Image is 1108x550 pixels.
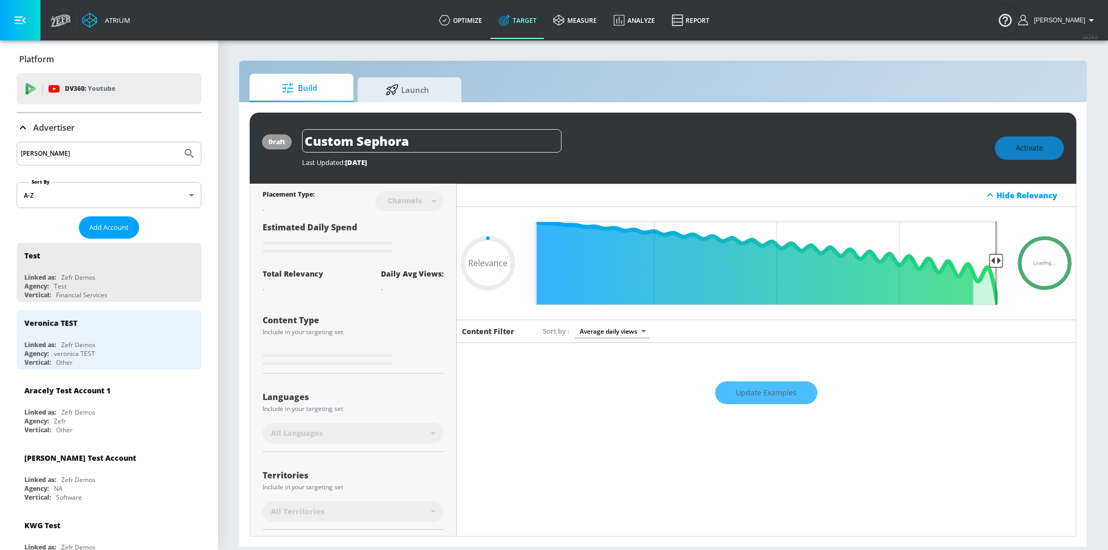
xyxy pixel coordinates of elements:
[54,282,66,291] div: Test
[24,291,51,299] div: Vertical:
[24,251,40,260] div: Test
[263,269,323,279] div: Total Relevancy
[663,2,718,39] a: Report
[543,326,569,336] span: Sort by
[263,471,444,479] div: Territories
[54,484,63,493] div: NA
[24,408,56,417] div: Linked as:
[24,273,56,282] div: Linked as:
[82,12,130,28] a: Atrium
[271,506,324,517] span: All Territories
[263,423,444,444] div: All Languages
[61,340,95,349] div: Zefr Demos
[545,2,605,39] a: measure
[490,2,545,39] a: Target
[24,453,136,463] div: [PERSON_NAME] Test Account
[1083,34,1098,40] span: v 4.24.0
[19,53,54,65] p: Platform
[30,178,52,185] label: Sort By
[54,349,95,358] div: veronica TEST
[24,425,51,434] div: Vertical:
[382,196,427,205] div: Channels
[263,190,314,201] div: Placement Type:
[178,142,201,165] button: Submit Search
[605,2,663,39] a: Analyze
[263,501,444,522] div: All Territories
[24,318,77,328] div: Veronica TEST
[61,408,95,417] div: Zefr Demos
[65,83,115,94] p: DV360:
[24,493,51,502] div: Vertical:
[263,393,444,401] div: Languages
[56,358,73,367] div: Other
[17,182,201,208] div: A-Z
[17,113,201,142] div: Advertiser
[17,310,201,369] div: Veronica TESTLinked as:Zefr DemosAgency:veronica TESTVertical:Other
[996,190,1070,200] div: Hide Relevancy
[381,269,444,279] div: Daily Avg Views:
[24,484,49,493] div: Agency:
[263,406,444,412] div: Include in your targeting set
[89,222,129,233] span: Add Account
[17,73,201,104] div: DV360: Youtube
[263,222,357,233] span: Estimated Daily Spend
[268,137,285,146] div: draft
[61,273,95,282] div: Zefr Demos
[24,386,111,395] div: Aracely Test Account 1
[991,5,1020,34] button: Open Resource Center
[1030,17,1085,24] span: login as: veronica.hernandez@zefr.com
[56,291,107,299] div: Financial Services
[17,243,201,302] div: TestLinked as:Zefr DemosAgency:TestVertical:Financial Services
[468,259,508,267] span: Relevance
[17,445,201,504] div: [PERSON_NAME] Test AccountLinked as:Zefr DemosAgency:NAVertical:Software
[17,45,201,74] div: Platform
[79,216,139,239] button: Add Account
[345,158,367,167] span: [DATE]
[263,222,444,256] div: Estimated Daily Spend
[24,340,56,349] div: Linked as:
[574,324,650,338] div: Average daily views
[24,475,56,484] div: Linked as:
[17,378,201,437] div: Aracely Test Account 1Linked as:Zefr DemosAgency:ZefrVertical:Other
[24,417,49,425] div: Agency:
[529,222,1003,305] input: Final Threshold
[457,184,1076,207] div: Hide Relevancy
[101,16,130,25] div: Atrium
[462,326,514,336] h6: Content Filter
[263,484,444,490] div: Include in your targeting set
[263,329,444,335] div: Include in your targeting set
[1033,260,1056,266] span: Loading...
[24,282,49,291] div: Agency:
[56,493,82,502] div: Software
[431,2,490,39] a: optimize
[1018,14,1098,26] button: [PERSON_NAME]
[33,122,75,133] p: Advertiser
[24,358,51,367] div: Vertical:
[260,76,339,101] span: Build
[54,417,66,425] div: Zefr
[271,428,323,438] span: All Languages
[24,520,60,530] div: KWG Test
[88,83,115,94] p: Youtube
[263,316,444,324] div: Content Type
[368,77,447,102] span: Launch
[21,147,178,160] input: Search by name
[61,475,95,484] div: Zefr Demos
[56,425,73,434] div: Other
[302,158,984,167] div: Last Updated:
[24,349,49,358] div: Agency:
